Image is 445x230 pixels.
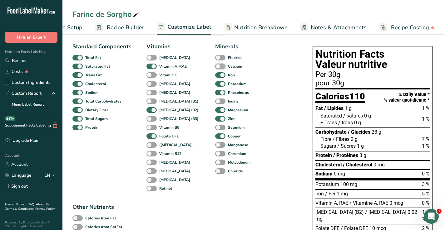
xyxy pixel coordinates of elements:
[228,142,248,148] b: Manganese
[372,129,381,135] span: 23 g
[5,221,57,228] div: Powered By FoodLabelMaker © 2025 All Rights Reserved
[228,90,249,95] b: Phosphorus
[85,215,116,221] b: Calories from Fat
[315,162,342,168] span: Cholesterol
[5,116,15,121] div: BETA
[228,116,235,122] b: Zinc
[159,142,193,148] b: ([MEDICAL_DATA])
[311,23,367,32] span: Notes & Attachments
[333,152,358,158] span: / Protéines
[228,168,243,174] b: Chloride
[159,186,172,191] b: Retinol
[334,171,345,177] span: 0 mg
[437,209,442,214] span: 1
[159,160,190,165] b: [MEDICAL_DATA]
[85,224,122,230] b: Calories from SatFat
[167,23,211,31] span: Customize Label
[35,207,55,211] a: Privacy Policy
[338,120,353,126] span: / trans
[95,21,144,35] a: Recipe Builder
[159,107,198,113] b: [MEDICAL_DATA] (B2)
[422,200,430,206] span: 0 %
[422,181,430,187] span: 3 %
[85,125,98,130] b: Protein
[159,72,177,78] b: Vitamin C
[320,113,342,119] span: Saturated
[159,177,190,183] b: [MEDICAL_DATA]
[343,113,363,119] span: / saturés
[389,200,403,206] span: 0 mcg
[320,143,336,149] span: Sugars
[159,151,181,156] b: Vitamin B12
[159,81,190,87] b: [MEDICAL_DATA]
[384,92,430,103] div: % Daily Value * % valeur quotidienne *
[343,162,372,168] span: / Cholestérol
[85,90,99,95] b: Sodium
[315,171,333,177] span: Sodium
[351,136,358,142] span: 2 g
[315,79,430,87] div: pour 30g
[85,64,110,69] b: Saturated Fat
[320,120,337,126] span: + Trans
[234,23,288,32] span: Nutrition Breakdown
[364,113,371,119] span: 0 g
[320,136,331,142] span: Fibre
[72,9,139,20] div: Farine de Sorgho
[85,98,121,104] b: Total Carbohydrates
[85,72,102,78] b: Trans Fat
[159,55,190,60] b: [MEDICAL_DATA]
[422,209,426,222] span: 1 %
[324,105,344,111] span: / Lipides
[224,21,288,35] a: Nutrition Breakdown
[315,200,348,206] span: Vitamin A, RAE
[228,133,241,139] b: Copper
[348,129,370,135] span: / Glucides
[357,143,364,149] span: 1 g
[159,133,179,139] b: Folate DFE
[337,143,356,149] span: / Sucres
[424,209,439,224] iframe: Intercom live chat
[228,98,239,104] b: Iodine
[159,98,198,104] b: [MEDICAL_DATA] (B1)
[315,152,332,158] span: Protein
[228,107,248,113] b: Magnesium
[28,202,36,207] a: FAQ .
[422,191,430,197] span: 5 %
[159,116,198,122] b: [MEDICAL_DATA] (B3)
[315,105,323,111] span: Fat
[5,170,32,181] a: Language
[345,105,352,111] span: 1 g
[48,23,82,32] span: Recipe Setup
[5,138,38,144] div: Upgrade Plan
[72,42,131,51] div: Standard Components
[85,55,101,60] b: Total Fat
[340,181,357,187] span: 100 mg
[422,136,430,142] span: 7 %
[215,42,253,51] div: Minerals
[315,181,339,187] span: Potassium
[379,21,435,35] a: Recipe Costing
[159,90,190,95] b: [MEDICAL_DATA]
[5,202,27,207] a: Hire an Expert .
[5,202,50,211] a: About Us .
[315,191,324,197] span: Iron
[365,209,406,215] span: / [MEDICAL_DATA]
[159,168,190,174] b: [MEDICAL_DATA]
[359,152,366,158] span: 3 g
[325,191,335,197] span: / Fer
[422,105,430,111] span: 1 %
[157,20,211,35] a: Customize Label
[85,116,108,122] b: Total Sugars
[349,91,365,102] span: 110
[422,171,430,177] span: 0 %
[315,92,365,103] div: Calories
[5,90,42,97] div: Custom Report
[72,203,126,211] div: Other Nutrients
[159,64,187,69] b: Vitamin A, RAE
[228,72,235,78] b: Iron
[228,151,246,156] b: Chromium
[5,32,57,43] button: Hire an Expert
[44,171,57,179] div: EN
[422,116,430,122] span: 1 %
[85,81,106,87] b: Cholesterol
